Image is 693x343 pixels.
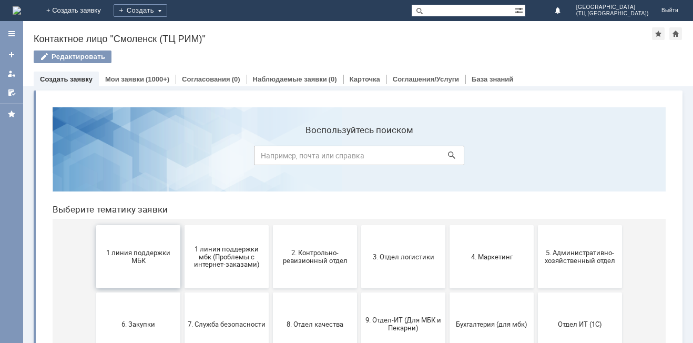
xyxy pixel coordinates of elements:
[494,194,578,257] button: Отдел ИТ (1С)
[140,126,225,189] button: 1 линия поддержки мбк (Проблемы с интернет-заказами)
[40,75,93,83] a: Создать заявку
[317,194,401,257] button: 9. Отдел-ИТ (Для МБК и Пекарни)
[3,65,20,82] a: Мои заявки
[576,11,649,17] span: (ТЦ [GEOGRAPHIC_DATA])
[515,5,525,15] span: Расширенный поиск
[52,261,136,324] button: Отдел-ИТ (Битрикс24 и CRM)
[494,126,578,189] button: 5. Административно-хозяйственный отдел
[232,288,310,296] span: Финансовый отдел
[320,288,398,296] span: Франчайзинг
[405,194,490,257] button: Бухгалтерия (для мбк)
[317,126,401,189] button: 3. Отдел логистики
[253,75,327,83] a: Наблюдаемые заявки
[317,261,401,324] button: Франчайзинг
[144,146,221,169] span: 1 линия поддержки мбк (Проблемы с интернет-заказами)
[140,261,225,324] button: Отдел-ИТ (Офис)
[182,75,230,83] a: Согласования
[146,75,169,83] div: (1000+)
[497,221,575,229] span: Отдел ИТ (1С)
[105,75,144,83] a: Мои заявки
[320,154,398,162] span: 3. Отдел логистики
[497,280,575,304] span: [PERSON_NAME]. Услуги ИТ для МБК (оформляет L1)
[34,34,652,44] div: Контактное лицо "Смоленск (ТЦ РИМ)"
[13,6,21,15] a: Перейти на домашнюю страницу
[652,27,665,40] div: Добавить в избранное
[320,217,398,233] span: 9. Отдел-ИТ (Для МБК и Пекарни)
[144,221,221,229] span: 7. Служба безопасности
[13,6,21,15] img: logo
[405,261,490,324] button: Это соглашение не активно!
[52,194,136,257] button: 6. Закупки
[3,46,20,63] a: Создать заявку
[55,285,133,300] span: Отдел-ИТ (Битрикс24 и CRM)
[472,75,513,83] a: База знаний
[55,150,133,166] span: 1 линия поддержки МБК
[52,126,136,189] button: 1 линия поддержки МБК
[494,261,578,324] button: [PERSON_NAME]. Услуги ИТ для МБК (оформляет L1)
[393,75,459,83] a: Соглашения/Услуги
[329,75,337,83] div: (0)
[229,261,313,324] button: Финансовый отдел
[144,288,221,296] span: Отдел-ИТ (Офис)
[409,154,486,162] span: 4. Маркетинг
[3,84,20,101] a: Мои согласования
[409,285,486,300] span: Это соглашение не активно!
[210,26,420,36] label: Воспользуйтесь поиском
[405,126,490,189] button: 4. Маркетинг
[140,194,225,257] button: 7. Служба безопасности
[232,221,310,229] span: 8. Отдел качества
[232,75,240,83] div: (0)
[350,75,380,83] a: Карточка
[576,4,649,11] span: [GEOGRAPHIC_DATA]
[232,150,310,166] span: 2. Контрольно-ревизионный отдел
[669,27,682,40] div: Сделать домашней страницей
[409,221,486,229] span: Бухгалтерия (для мбк)
[497,150,575,166] span: 5. Административно-хозяйственный отдел
[229,126,313,189] button: 2. Контрольно-ревизионный отдел
[114,4,167,17] div: Создать
[55,221,133,229] span: 6. Закупки
[210,47,420,66] input: Например, почта или справка
[8,105,621,116] header: Выберите тематику заявки
[229,194,313,257] button: 8. Отдел качества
